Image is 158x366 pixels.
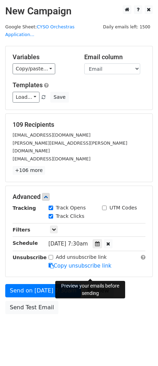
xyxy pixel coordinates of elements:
label: UTM Codes [109,204,137,212]
label: Track Clicks [56,213,85,220]
h5: Advanced [13,193,145,201]
strong: Unsubscribe [13,255,47,260]
h5: Variables [13,53,74,61]
a: Send on [DATE] 7:30am [5,284,81,297]
span: Daily emails left: 1500 [101,23,153,31]
iframe: Chat Widget [123,332,158,366]
strong: Schedule [13,240,38,246]
small: [PERSON_NAME][EMAIL_ADDRESS][PERSON_NAME][DOMAIN_NAME] [13,140,127,154]
label: Track Opens [56,204,86,212]
a: CYSO Orchestras Application... [5,24,74,37]
small: [EMAIL_ADDRESS][DOMAIN_NAME] [13,132,91,138]
small: Google Sheet: [5,24,74,37]
button: Save [50,92,69,103]
label: Add unsubscribe link [56,254,107,261]
a: +106 more [13,166,45,175]
a: Send Test Email [5,301,58,314]
span: [DATE] 7:30am [49,241,88,247]
a: Daily emails left: 1500 [101,24,153,29]
h5: Email column [84,53,145,61]
div: Preview your emails before sending [55,281,125,298]
small: [EMAIL_ADDRESS][DOMAIN_NAME] [13,156,91,161]
strong: Filters [13,227,30,233]
a: Load... [13,92,39,103]
a: Templates [13,81,43,89]
a: Copy/paste... [13,63,55,74]
h2: New Campaign [5,5,153,17]
h5: 109 Recipients [13,121,145,129]
strong: Tracking [13,205,36,211]
a: Copy unsubscribe link [49,263,112,269]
